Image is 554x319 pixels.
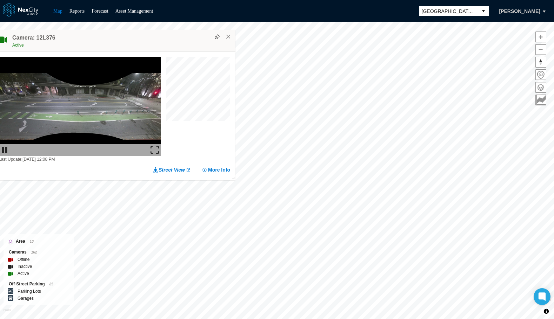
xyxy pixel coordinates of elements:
[202,166,230,173] button: More Info
[12,43,24,48] span: Active
[208,166,230,173] span: More Info
[49,282,53,286] span: 85
[12,34,55,42] h4: Camera: 12L376
[18,263,32,270] label: Inactive
[215,34,220,39] img: svg%3e
[499,8,540,15] span: [PERSON_NAME]
[535,32,546,42] button: Zoom in
[166,57,234,125] canvas: Map
[544,307,548,315] span: Toggle attribution
[535,44,546,55] button: Zoom out
[535,95,546,105] button: Key metrics
[30,240,34,243] span: 10
[53,8,62,14] a: Map
[3,309,11,317] a: Mapbox homepage
[18,288,41,295] label: Parking Lots
[542,307,550,315] button: Toggle attribution
[92,8,108,14] a: Forecast
[159,166,185,173] span: Street View
[115,8,153,14] a: Asset Management
[535,82,546,93] button: Layers management
[9,249,69,256] div: Cameras
[0,146,9,154] img: play
[492,5,548,17] button: [PERSON_NAME]
[536,44,546,55] span: Zoom out
[478,6,489,16] button: select
[69,8,85,14] a: Reports
[422,8,475,15] span: [GEOGRAPHIC_DATA][PERSON_NAME]
[536,32,546,42] span: Zoom in
[18,270,29,277] label: Active
[31,250,37,254] span: 162
[535,69,546,80] button: Home
[153,166,191,173] a: Street View
[225,34,232,40] button: Close popup
[9,280,69,288] div: Off-Street Parking
[535,57,546,68] button: Reset bearing to north
[536,57,546,67] span: Reset bearing to north
[18,256,29,263] label: Offline
[18,295,34,302] label: Garages
[151,146,159,154] img: expand
[9,238,69,245] div: Area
